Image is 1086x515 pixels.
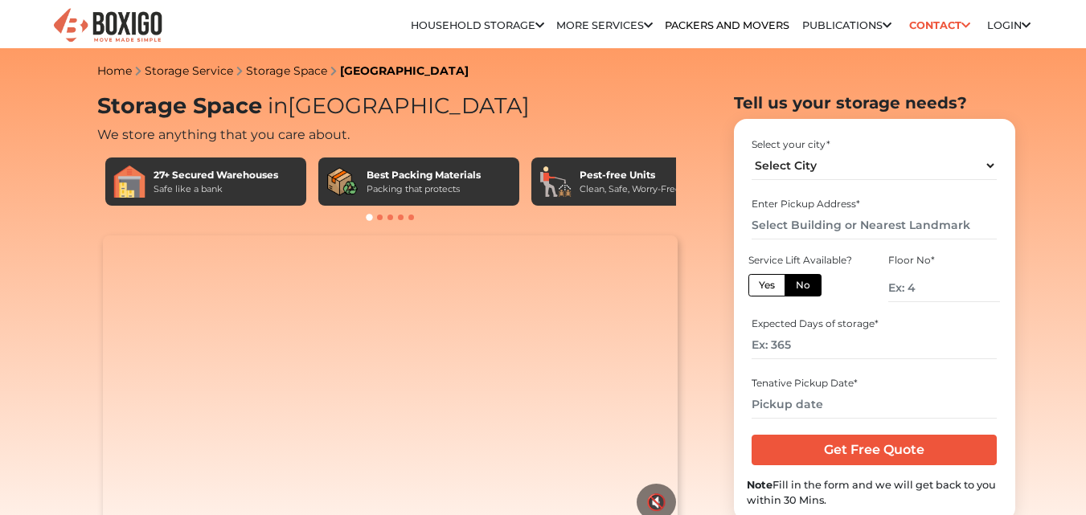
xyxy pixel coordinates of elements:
[113,166,145,198] img: 27+ Secured Warehouses
[367,182,481,196] div: Packing that protects
[748,274,785,296] label: Yes
[262,92,530,119] span: [GEOGRAPHIC_DATA]
[154,168,278,182] div: 27+ Secured Warehouses
[747,477,1002,508] div: Fill in the form and we will get back to you within 30 Mins.
[785,274,822,296] label: No
[145,63,233,78] a: Storage Service
[888,274,999,302] input: Ex: 4
[411,19,544,31] a: Household Storage
[752,211,997,239] input: Select Building or Nearest Landmark
[752,390,997,419] input: Pickup date
[752,331,997,359] input: Ex: 365
[97,93,684,120] h1: Storage Space
[340,63,469,78] a: [GEOGRAPHIC_DATA]
[268,92,288,119] span: in
[734,93,1015,112] h2: Tell us your storage needs?
[904,13,975,38] a: Contact
[665,19,789,31] a: Packers and Movers
[747,479,772,491] b: Note
[888,253,999,268] div: Floor No
[752,376,997,390] div: Tenative Pickup Date
[987,19,1031,31] a: Login
[752,197,997,211] div: Enter Pickup Address
[580,182,681,196] div: Clean, Safe, Worry-Free
[748,253,859,268] div: Service Lift Available?
[97,63,132,78] a: Home
[246,63,327,78] a: Storage Space
[752,435,997,465] input: Get Free Quote
[802,19,891,31] a: Publications
[752,317,997,331] div: Expected Days of storage
[580,168,681,182] div: Pest-free Units
[154,182,278,196] div: Safe like a bank
[556,19,653,31] a: More services
[51,6,164,46] img: Boxigo
[752,137,997,152] div: Select your city
[367,168,481,182] div: Best Packing Materials
[539,166,572,198] img: Pest-free Units
[326,166,359,198] img: Best Packing Materials
[97,127,350,142] span: We store anything that you care about.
